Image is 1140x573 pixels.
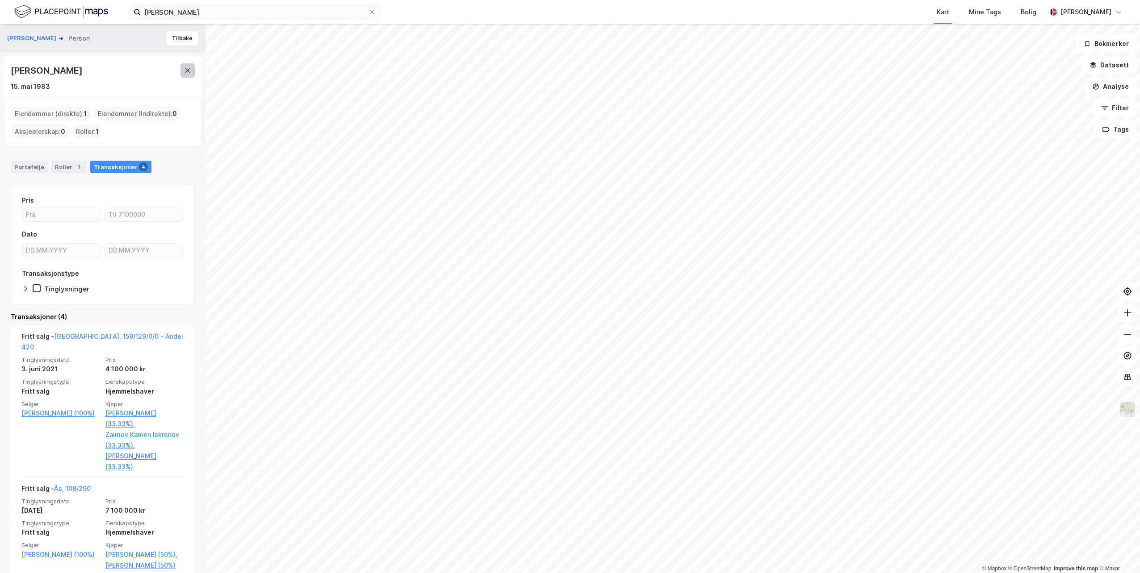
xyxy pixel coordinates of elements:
[982,565,1006,572] a: Mapbox
[11,107,91,121] div: Eiendommer (direkte) :
[105,498,184,505] span: Pris
[105,386,184,397] div: Hjemmelshaver
[937,7,949,17] div: Kart
[1060,7,1111,17] div: [PERSON_NAME]
[1095,530,1140,573] div: Kontrollprogram for chat
[21,364,100,374] div: 3. juni 2021
[1119,401,1136,418] img: Z
[1008,565,1052,572] a: OpenStreetMap
[74,162,83,171] div: 1
[7,34,58,43] button: [PERSON_NAME]
[90,161,151,173] div: Transaksjoner
[105,505,184,516] div: 7 100 000 kr
[84,108,87,119] span: 1
[44,285,89,293] div: Tinglysninger
[11,311,195,322] div: Transaksjoner (4)
[61,126,65,137] span: 0
[72,125,102,139] div: Roller :
[22,208,101,221] input: Fra
[21,549,100,560] a: [PERSON_NAME] (100%)
[1054,565,1098,572] a: Improve this map
[105,244,183,257] input: DD.MM.YYYY
[105,560,184,571] a: [PERSON_NAME] (50%)
[21,331,184,356] div: Fritt salg -
[105,549,184,560] a: [PERSON_NAME] (50%),
[969,7,1001,17] div: Mine Tags
[11,125,69,139] div: Aksjeeierskap :
[14,4,108,20] img: logo.f888ab2527a4732fd821a326f86c7f29.svg
[22,244,101,257] input: DD.MM.YYYY
[139,162,148,171] div: 4
[1094,99,1136,117] button: Filter
[105,429,184,451] a: Zaimov Kamen Iskrenov (33.33%),
[21,541,100,549] span: Selger
[1085,78,1136,95] button: Analyse
[105,364,184,374] div: 4 100 000 kr
[105,527,184,538] div: Hjemmelshaver
[21,356,100,364] span: Tinglysningsdato
[21,332,183,351] a: [GEOGRAPHIC_DATA], 159/129/0/0 - Andel 420
[51,161,87,173] div: Roller
[21,400,100,408] span: Selger
[141,5,369,19] input: Søk på adresse, matrikkel, gårdeiere, leietakere eller personer
[11,63,84,78] div: [PERSON_NAME]
[172,108,177,119] span: 0
[105,378,184,386] span: Eierskapstype
[21,483,91,498] div: Fritt salg -
[22,229,37,240] div: Dato
[105,408,184,429] a: [PERSON_NAME] (33.33%),
[11,81,50,92] div: 15. mai 1983
[21,378,100,386] span: Tinglysningstype
[105,356,184,364] span: Pris
[1095,120,1136,138] button: Tags
[21,527,100,538] div: Fritt salg
[105,208,183,221] input: Til 7100000
[54,485,91,492] a: Ås, 108/290
[94,107,180,121] div: Eiendommer (Indirekte) :
[105,451,184,472] a: [PERSON_NAME] (33.33%)
[11,161,48,173] div: Portefølje
[22,195,34,206] div: Pris
[21,519,100,527] span: Tinglysningstype
[21,408,100,419] a: [PERSON_NAME] (100%)
[166,31,198,46] button: Tilbake
[105,519,184,527] span: Eierskapstype
[1076,35,1136,53] button: Bokmerker
[105,400,184,408] span: Kjøper
[105,541,184,549] span: Kjøper
[68,33,90,44] div: Person
[21,498,100,505] span: Tinglysningsdato
[21,386,100,397] div: Fritt salg
[1095,530,1140,573] iframe: Chat Widget
[22,268,79,279] div: Transaksjonstype
[96,126,99,137] span: 1
[21,505,100,516] div: [DATE]
[1082,56,1136,74] button: Datasett
[1021,7,1036,17] div: Bolig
